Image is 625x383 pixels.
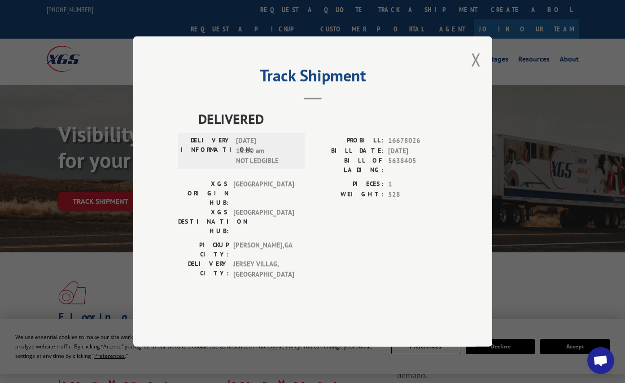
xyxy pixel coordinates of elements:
span: 16678026 [388,136,447,146]
label: BILL DATE: [313,146,384,156]
button: Close modal [471,48,481,71]
span: [DATE] [388,146,447,156]
label: PIECES: [313,179,384,189]
label: DELIVERY CITY: [178,259,229,279]
div: Open chat [587,347,614,374]
label: XGS DESTINATION HUB: [178,207,229,236]
h2: Track Shipment [178,69,447,86]
label: BILL OF LADING: [313,156,384,175]
label: XGS ORIGIN HUB: [178,179,229,207]
span: JERSEY VILLAG , [GEOGRAPHIC_DATA] [233,259,294,279]
span: DELIVERED [198,109,447,129]
span: [GEOGRAPHIC_DATA] [233,179,294,207]
span: [DATE] 11:30 am NOT LEDGIBLE [236,136,297,166]
span: 5638405 [388,156,447,175]
label: DELIVERY INFORMATION: [181,136,232,166]
label: PROBILL: [313,136,384,146]
span: 528 [388,189,447,200]
span: [GEOGRAPHIC_DATA] [233,207,294,236]
span: [PERSON_NAME] , GA [233,240,294,259]
span: 1 [388,179,447,189]
label: WEIGHT: [313,189,384,200]
label: PICKUP CITY: [178,240,229,259]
